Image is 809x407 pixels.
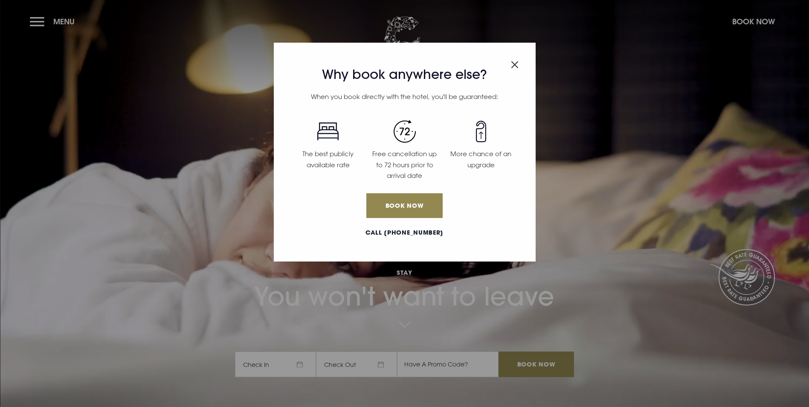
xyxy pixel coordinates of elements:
[371,148,438,181] p: Free cancellation up to 72 hours prior to arrival date
[290,228,519,237] a: Call [PHONE_NUMBER]
[295,148,361,170] p: The best publicly available rate
[290,67,519,82] h3: Why book anywhere else?
[366,193,442,218] a: Book Now
[511,56,519,70] button: Close modal
[448,148,514,170] p: More chance of an upgrade
[290,91,519,102] p: When you book directly with the hotel, you'll be guaranteed:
